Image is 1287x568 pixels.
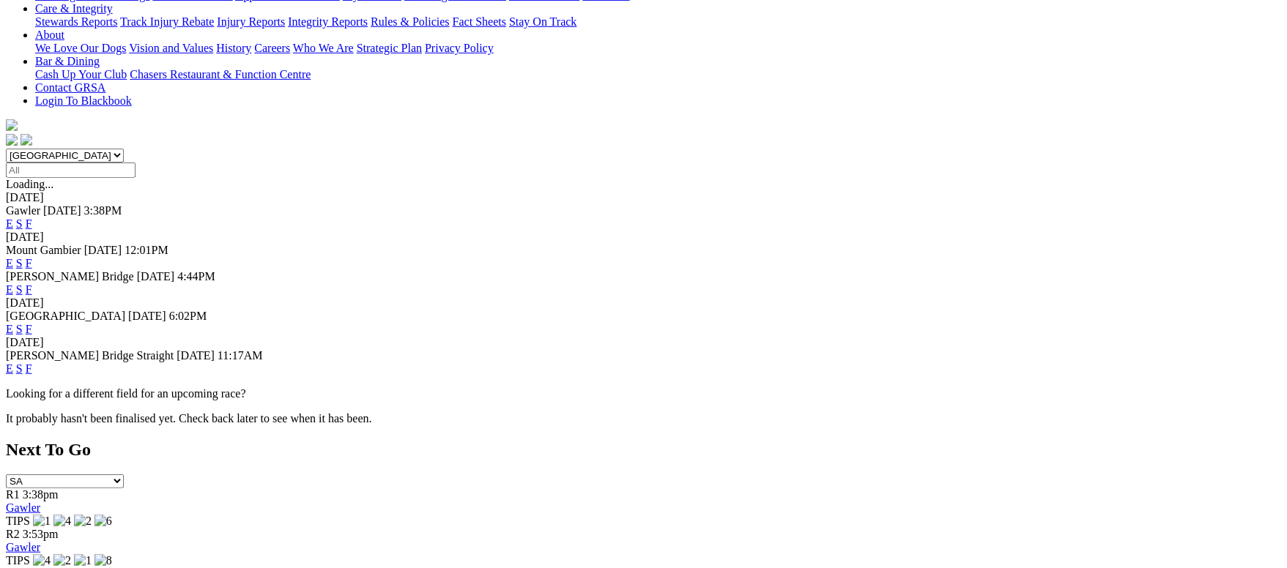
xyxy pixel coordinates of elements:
a: Contact GRSA [35,81,105,94]
img: 8 [94,554,112,567]
div: [DATE] [6,296,1281,310]
div: [DATE] [6,231,1281,244]
a: Track Injury Rebate [120,15,214,28]
a: Cash Up Your Club [35,68,127,81]
span: R2 [6,528,20,540]
span: R1 [6,488,20,501]
a: S [16,362,23,375]
a: S [16,283,23,296]
div: Care & Integrity [35,15,1281,29]
a: History [216,42,251,54]
img: 4 [53,515,71,528]
a: About [35,29,64,41]
a: S [16,257,23,269]
a: F [26,217,32,230]
a: Gawler [6,501,40,514]
a: Stay On Track [509,15,576,28]
span: Mount Gambier [6,244,81,256]
span: [DATE] [177,349,215,362]
p: Looking for a different field for an upcoming race? [6,387,1281,400]
a: S [16,217,23,230]
a: Rules & Policies [371,15,450,28]
a: E [6,257,13,269]
partial: It probably hasn't been finalised yet. Check back later to see when it has been. [6,412,372,425]
h2: Next To Go [6,440,1281,460]
img: logo-grsa-white.png [6,119,18,131]
img: twitter.svg [21,134,32,146]
span: [DATE] [128,310,166,322]
span: [PERSON_NAME] Bridge [6,270,134,283]
span: [DATE] [84,244,122,256]
a: F [26,283,32,296]
img: 2 [53,554,71,567]
div: [DATE] [6,336,1281,349]
span: 3:53pm [23,528,59,540]
a: Stewards Reports [35,15,117,28]
img: 4 [33,554,51,567]
span: [DATE] [43,204,81,217]
div: Bar & Dining [35,68,1281,81]
a: Careers [254,42,290,54]
a: E [6,362,13,375]
span: 6:02PM [169,310,207,322]
a: Gawler [6,541,40,553]
a: F [26,257,32,269]
span: 12:01PM [125,244,168,256]
span: 3:38pm [23,488,59,501]
span: [PERSON_NAME] Bridge Straight [6,349,174,362]
span: [DATE] [137,270,175,283]
img: 6 [94,515,112,528]
a: Vision and Values [129,42,213,54]
span: [GEOGRAPHIC_DATA] [6,310,125,322]
span: 4:44PM [177,270,215,283]
img: 1 [74,554,92,567]
a: S [16,323,23,335]
a: E [6,323,13,335]
span: Loading... [6,178,53,190]
a: Integrity Reports [288,15,368,28]
input: Select date [6,162,136,178]
div: [DATE] [6,191,1281,204]
a: Privacy Policy [425,42,494,54]
span: 3:38PM [84,204,122,217]
a: E [6,217,13,230]
span: TIPS [6,515,30,527]
a: Care & Integrity [35,2,113,15]
img: 2 [74,515,92,528]
a: Injury Reports [217,15,285,28]
a: Fact Sheets [453,15,506,28]
span: Gawler [6,204,40,217]
a: Strategic Plan [357,42,422,54]
a: Bar & Dining [35,55,100,67]
a: We Love Our Dogs [35,42,126,54]
a: Who We Are [293,42,354,54]
span: 11:17AM [218,349,263,362]
img: 1 [33,515,51,528]
a: Chasers Restaurant & Function Centre [130,68,311,81]
a: E [6,283,13,296]
a: F [26,323,32,335]
img: facebook.svg [6,134,18,146]
a: F [26,362,32,375]
span: TIPS [6,554,30,567]
div: About [35,42,1281,55]
a: Login To Blackbook [35,94,132,107]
